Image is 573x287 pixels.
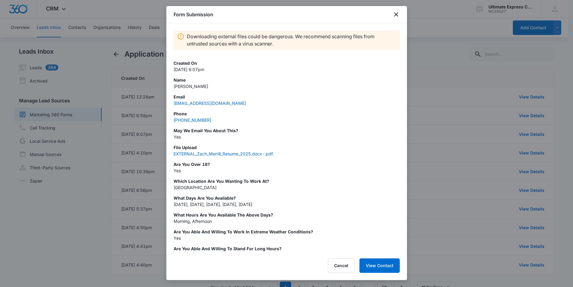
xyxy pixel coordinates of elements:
p: Name [174,77,400,83]
p: [DATE], [DATE], [DATE], [DATE], [DATE] [174,201,400,207]
p: Downloading external files could be dangerous. We recommend scanning files from untrusted sources... [187,33,396,47]
p: File upload [174,144,400,151]
p: What days are you available? [174,195,400,201]
p: Yes [174,235,400,241]
p: Which Location are you wanting to work at? [174,178,400,184]
button: View Contact [359,258,400,273]
p: What hours are you available the above days? [174,212,400,218]
a: [PHONE_NUMBER] [174,117,211,123]
a: EXTERNAL_Zach_Merrill_Resume_2025.docx-.pdf. [174,151,274,156]
p: [DATE] 6:07pm [174,66,400,73]
p: Morning, Afternoon [174,218,400,224]
p: Email [174,94,400,100]
p: [GEOGRAPHIC_DATA] [174,184,400,191]
p: [PERSON_NAME] [174,83,400,89]
p: Are you able and willing to work in extreme weather conditions? [174,229,400,235]
p: Yes [174,252,400,258]
p: Yes [174,134,400,140]
a: [EMAIL_ADDRESS][DOMAIN_NAME] [174,101,246,106]
p: Are you able and willing to stand for long hours? [174,245,400,252]
p: Phone [174,111,400,117]
p: Are You Over 18? [174,161,400,167]
p: Yes [174,167,400,174]
button: Cancel [328,258,355,273]
h1: Form Submission [174,11,213,18]
p: May we email you about this? [174,127,400,134]
p: Created On [174,60,400,66]
button: close [393,11,400,18]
